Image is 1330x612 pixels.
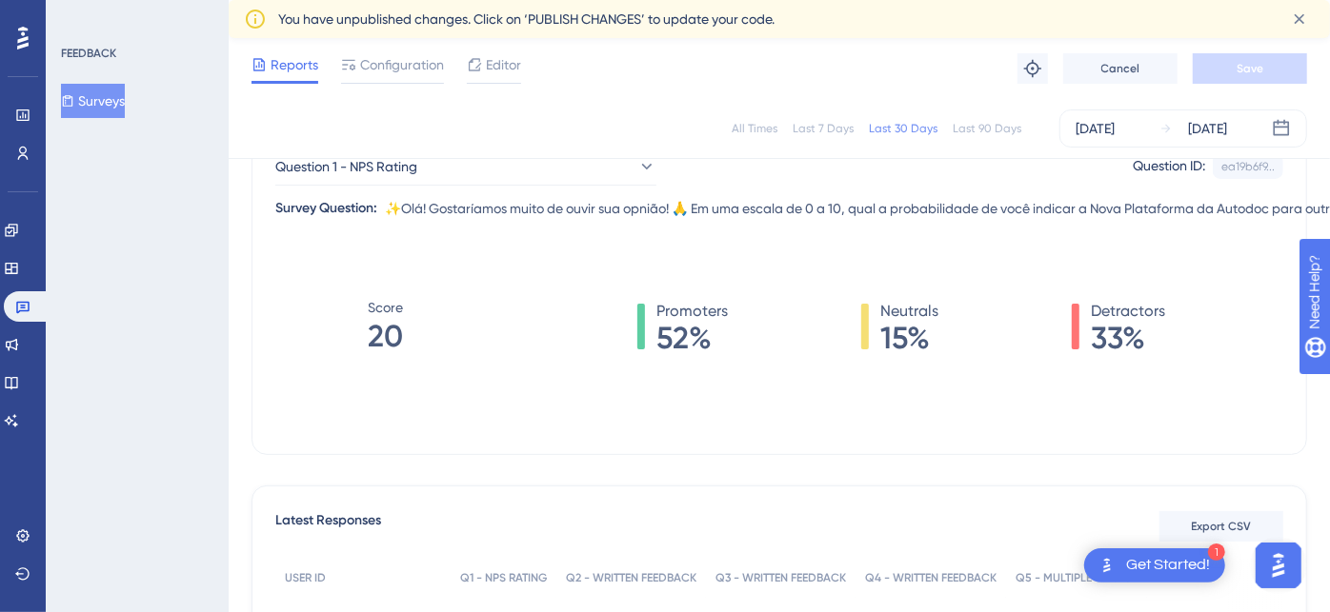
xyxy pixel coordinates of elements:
[656,300,728,323] span: Promoters
[1208,543,1225,561] div: 1
[1084,548,1225,582] div: Open Get Started! checklist, remaining modules: 1
[656,323,728,353] span: 52%
[793,121,854,136] div: Last 7 Days
[1193,53,1307,84] button: Save
[1063,53,1178,84] button: Cancel
[369,300,404,315] tspan: Score
[1016,570,1138,585] span: Q5 - MULTIPLE CHOICE
[1250,537,1307,594] iframe: UserGuiding AI Assistant Launcher
[869,121,937,136] div: Last 30 Days
[1096,554,1118,577] img: launcher-image-alternative-text
[61,46,116,61] div: FEEDBACK
[1091,323,1165,353] span: 33%
[715,570,846,585] span: Q3 - WRITTEN FEEDBACK
[360,53,444,76] span: Configuration
[865,570,997,585] span: Q4 - WRITTEN FEEDBACK
[880,323,938,353] span: 15%
[61,84,125,118] button: Surveys
[278,8,775,30] span: You have unpublished changes. Click on ‘PUBLISH CHANGES’ to update your code.
[566,570,696,585] span: Q2 - WRITTEN FEEDBACK
[275,509,381,543] span: Latest Responses
[1126,555,1210,576] div: Get Started!
[460,570,547,585] span: Q1 - NPS RATING
[1133,154,1205,179] div: Question ID:
[1101,61,1140,76] span: Cancel
[271,53,318,76] span: Reports
[486,53,521,76] span: Editor
[1076,117,1115,140] div: [DATE]
[275,148,656,186] button: Question 1 - NPS Rating
[1159,511,1283,542] button: Export CSV
[369,318,404,354] tspan: 20
[1091,300,1165,323] span: Detractors
[45,5,119,28] span: Need Help?
[953,121,1021,136] div: Last 90 Days
[1188,117,1227,140] div: [DATE]
[880,300,938,323] span: Neutrals
[1237,61,1263,76] span: Save
[1192,519,1252,534] span: Export CSV
[1221,159,1275,174] div: ea19b6f9...
[285,570,326,585] span: USER ID
[275,197,377,220] div: Survey Question:
[732,121,777,136] div: All Times
[275,155,417,178] span: Question 1 - NPS Rating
